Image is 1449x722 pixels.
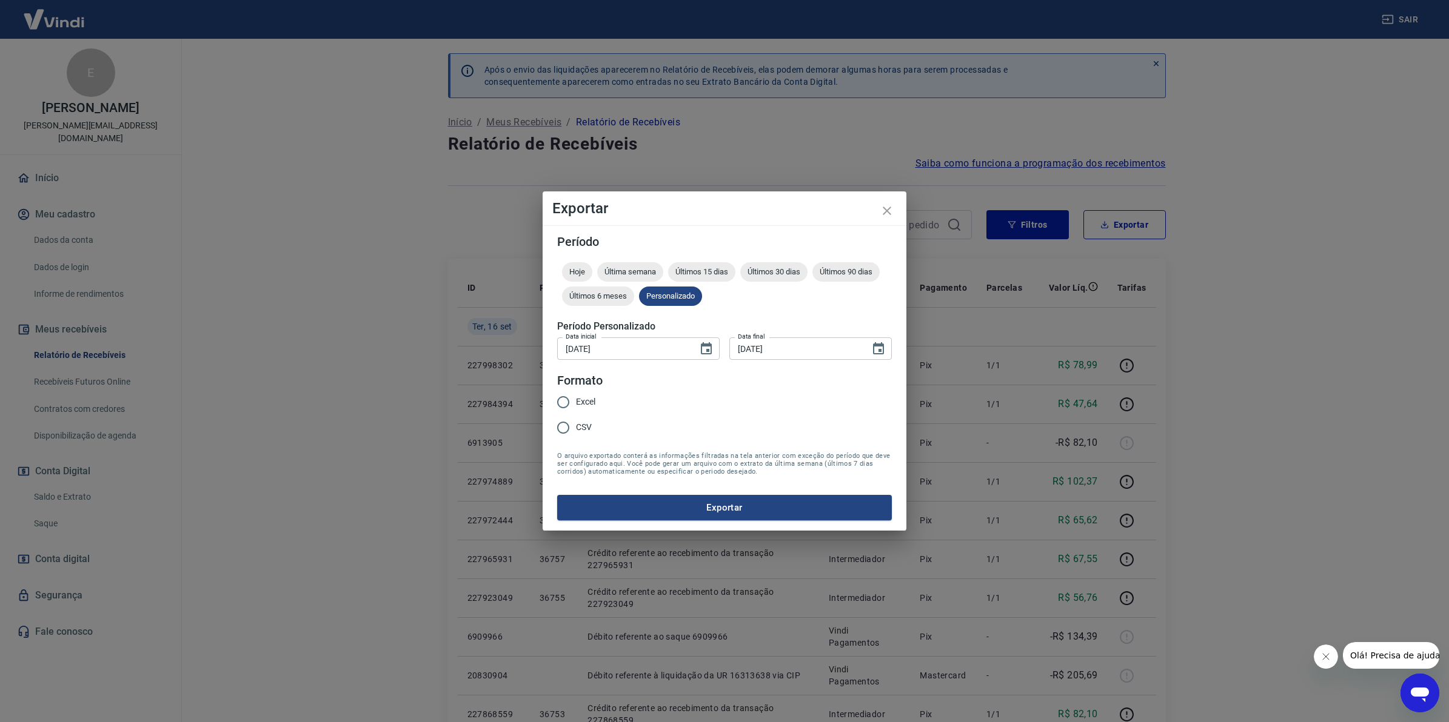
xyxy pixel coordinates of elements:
label: Data final [738,332,765,341]
div: Últimos 15 dias [668,262,735,282]
button: Choose date, selected date is 15 de set de 2025 [694,337,718,361]
iframe: Mensagem da empresa [1343,642,1439,669]
span: Últimos 15 dias [668,267,735,276]
button: Exportar [557,495,892,520]
h4: Exportar [552,201,897,216]
span: CSV [576,421,592,434]
legend: Formato [557,372,603,389]
div: Últimos 6 meses [562,286,634,306]
h5: Período Personalizado [557,320,892,333]
span: Últimos 6 meses [562,291,634,300]
div: Hoje [562,262,592,282]
div: Última semana [597,262,663,282]
button: close [872,196,902,225]
span: Últimos 30 dias [740,267,808,276]
span: Hoje [562,267,592,276]
div: Últimos 90 dias [812,262,880,282]
input: DD/MM/YYYY [557,337,689,360]
span: O arquivo exportado conterá as informações filtradas na tela anterior com exceção do período que ... [557,452,892,475]
span: Última semana [597,267,663,276]
div: Últimos 30 dias [740,262,808,282]
iframe: Botão para abrir a janela de mensagens [1400,674,1439,712]
input: DD/MM/YYYY [729,337,862,360]
div: Personalizado [639,286,702,306]
h5: Período [557,236,892,248]
label: Data inicial [566,332,597,341]
span: Últimos 90 dias [812,267,880,276]
span: Personalizado [639,291,702,300]
button: Choose date, selected date is 16 de set de 2025 [866,337,891,361]
span: Olá! Precisa de ajuda? [7,8,102,18]
iframe: Fechar mensagem [1314,644,1338,669]
span: Excel [576,396,595,408]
